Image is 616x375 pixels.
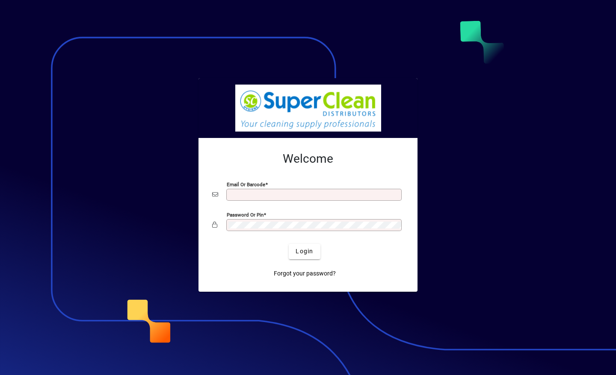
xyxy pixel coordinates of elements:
span: Forgot your password? [274,269,336,278]
h2: Welcome [212,152,404,166]
mat-label: Password or Pin [227,211,264,217]
button: Login [289,244,320,259]
mat-label: Email or Barcode [227,181,265,187]
span: Login [296,247,313,256]
a: Forgot your password? [270,266,339,281]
